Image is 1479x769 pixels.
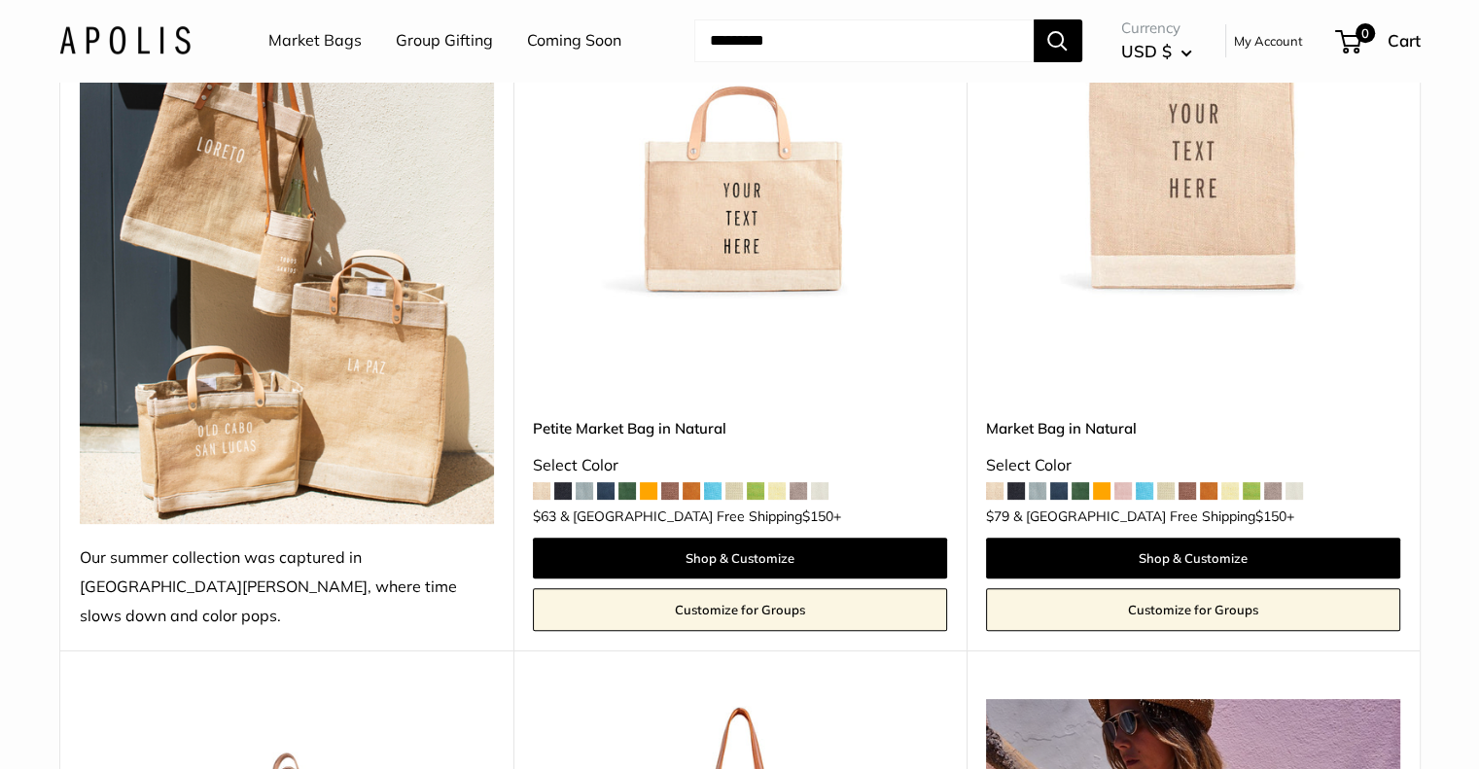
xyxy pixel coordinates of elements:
a: 0 Cart [1337,25,1421,56]
a: Customize for Groups [533,588,947,631]
a: Shop & Customize [986,538,1400,578]
span: & [GEOGRAPHIC_DATA] Free Shipping + [560,509,841,523]
span: $79 [986,507,1009,525]
a: Customize for Groups [986,588,1400,631]
span: $150 [1255,507,1286,525]
button: USD $ [1121,36,1192,67]
span: & [GEOGRAPHIC_DATA] Free Shipping + [1013,509,1294,523]
a: Shop & Customize [533,538,947,578]
a: Group Gifting [396,26,493,55]
span: $63 [533,507,556,525]
a: My Account [1234,29,1303,52]
div: Our summer collection was captured in [GEOGRAPHIC_DATA][PERSON_NAME], where time slows down and c... [80,543,494,631]
a: Market Bag in Natural [986,417,1400,439]
a: Petite Market Bag in Natural [533,417,947,439]
button: Search [1034,19,1082,62]
span: Currency [1121,15,1192,42]
span: $150 [802,507,833,525]
span: 0 [1355,23,1374,43]
input: Search... [694,19,1034,62]
img: Apolis [59,26,191,54]
div: Select Color [986,451,1400,480]
a: Coming Soon [527,26,621,55]
span: USD $ [1121,41,1172,61]
a: Market Bags [268,26,362,55]
span: Cart [1388,30,1421,51]
div: Select Color [533,451,947,480]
